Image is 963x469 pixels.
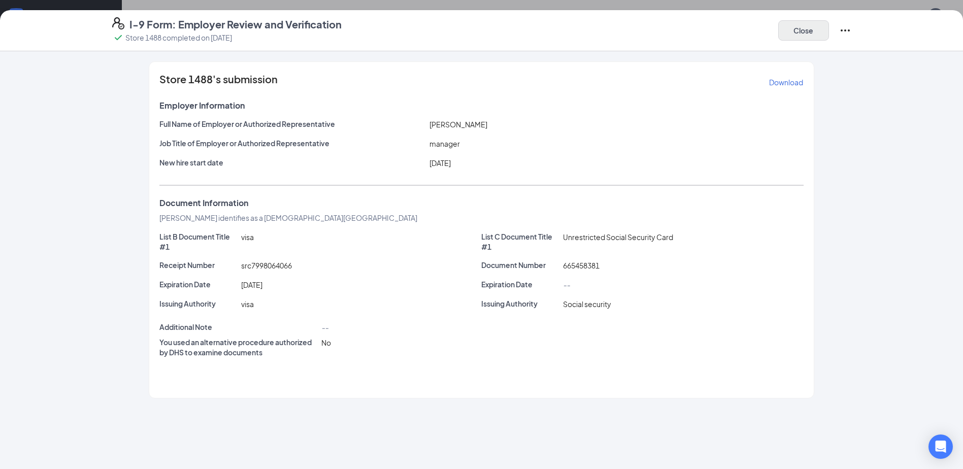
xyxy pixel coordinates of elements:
[159,198,248,208] span: Document Information
[563,261,600,270] span: 665458381
[321,323,328,332] span: --
[159,119,425,129] p: Full Name of Employer or Authorized Representative
[112,31,124,44] svg: Checkmark
[125,32,232,43] p: Store 1488 completed on [DATE]
[563,232,673,242] span: Unrestricted Social Security Card
[429,139,460,148] span: manager
[241,261,292,270] span: src7998064066
[241,299,254,309] span: visa
[769,74,804,90] button: Download
[481,298,559,309] p: Issuing Authority
[159,322,317,332] p: Additional Note
[159,138,425,148] p: Job Title of Employer or Authorized Representative
[778,20,829,41] button: Close
[129,17,342,31] h4: I-9 Form: Employer Review and Verification
[321,338,331,347] span: No
[563,299,611,309] span: Social security
[429,120,487,129] span: [PERSON_NAME]
[159,157,425,167] p: New hire start date
[481,279,559,289] p: Expiration Date
[563,280,570,289] span: --
[159,213,417,222] span: [PERSON_NAME] identifies as a [DEMOGRAPHIC_DATA][GEOGRAPHIC_DATA]
[159,279,237,289] p: Expiration Date
[159,74,278,90] span: Store 1488's submission
[839,24,851,37] svg: Ellipses
[241,232,254,242] span: visa
[159,298,237,309] p: Issuing Authority
[159,100,245,111] span: Employer Information
[928,434,953,459] div: Open Intercom Messenger
[159,337,317,357] p: You used an alternative procedure authorized by DHS to examine documents
[112,17,124,29] svg: FormI9EVerifyIcon
[481,231,559,252] p: List C Document Title #1
[429,158,451,167] span: [DATE]
[241,280,262,289] span: [DATE]
[159,231,237,252] p: List B Document Title #1
[481,260,559,270] p: Document Number
[159,260,237,270] p: Receipt Number
[769,77,803,87] p: Download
